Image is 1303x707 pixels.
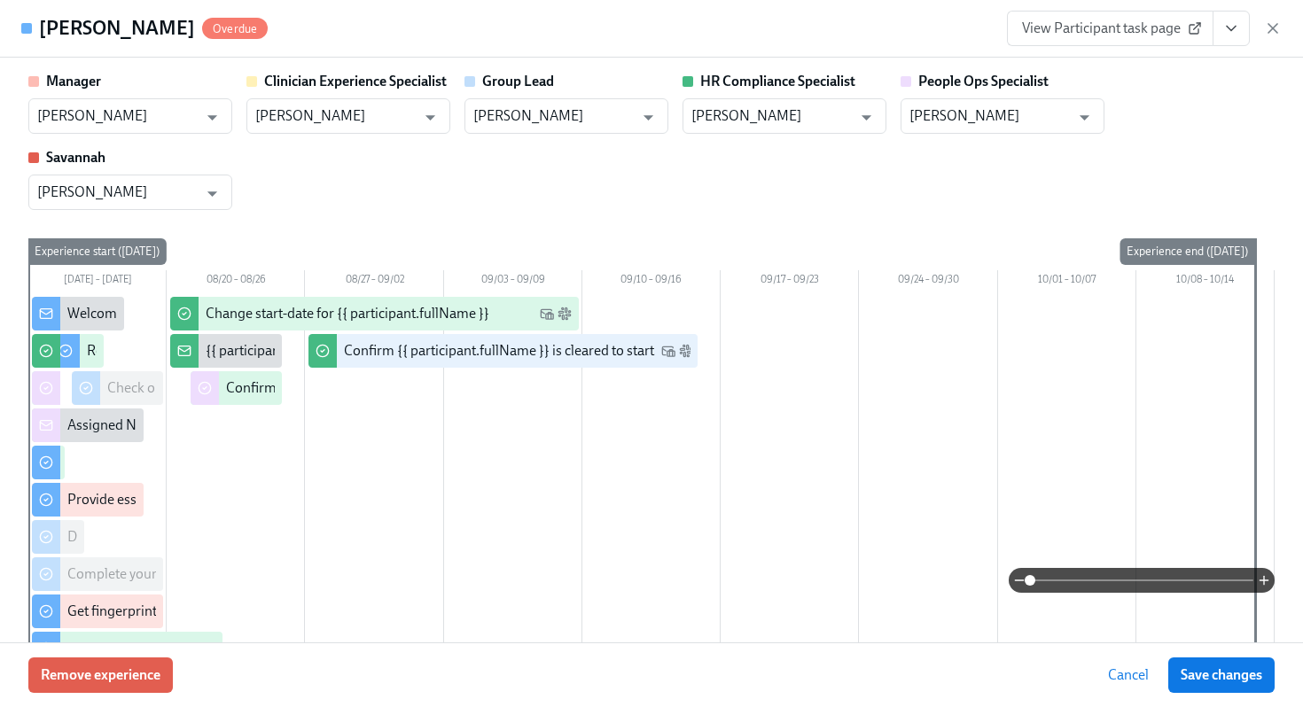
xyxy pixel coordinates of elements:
div: Complete your drug screening [67,564,251,584]
button: Remove experience [28,657,173,693]
div: 10/08 – 10/14 [1136,270,1275,293]
div: Provide essential professional documentation [67,490,344,509]
div: 09/03 – 09/09 [444,270,582,293]
strong: People Ops Specialist [918,73,1049,89]
div: 09/10 – 09/16 [582,270,721,293]
div: 09/17 – 09/23 [721,270,859,293]
button: Open [199,104,226,131]
button: Save changes [1168,657,1275,693]
a: View Participant task page [1007,11,1213,46]
div: 10/01 – 10/07 [998,270,1136,293]
button: Open [199,180,226,207]
div: Assigned New Hire [67,416,183,435]
strong: Manager [46,73,101,89]
svg: Work Email [661,344,675,358]
span: Cancel [1108,666,1149,684]
span: Remove experience [41,666,160,684]
div: Complete FBI Clearance Screening AFTER Fingerprinting [67,639,412,658]
span: Overdue [202,22,268,35]
div: 08/27 – 09/02 [305,270,443,293]
button: Open [635,104,662,131]
div: Welcome from the Charlie Health Compliance Team 👋 [67,304,401,323]
strong: Clinician Experience Specialist [264,73,447,89]
div: Experience start ([DATE]) [27,238,167,265]
strong: Group Lead [482,73,554,89]
strong: HR Compliance Specialist [700,73,855,89]
div: Change start-date for {{ participant.fullName }} [206,304,489,323]
span: Save changes [1181,666,1262,684]
button: Open [417,104,444,131]
svg: Slack [558,307,572,321]
div: {{ participant.fullName }} has filled out the onboarding form [206,341,567,361]
div: 09/24 – 09/30 [859,270,997,293]
span: View Participant task page [1022,19,1198,37]
button: Open [853,104,880,131]
h4: [PERSON_NAME] [39,15,195,42]
button: Cancel [1096,657,1161,693]
div: Register on the [US_STATE] [MEDICAL_DATA] website [87,341,414,361]
div: 08/20 – 08/26 [167,270,305,293]
div: Do your background check in Checkr [67,527,288,547]
div: Check out our recommended laptop specs [107,378,362,398]
div: Confirm cleared by People Ops [226,378,413,398]
div: [DATE] – [DATE] [28,270,167,293]
div: Get fingerprinted [67,602,172,621]
button: View task page [1213,11,1250,46]
svg: Slack [679,344,693,358]
div: Confirm {{ participant.fullName }} is cleared to start [344,341,654,361]
div: Experience end ([DATE]) [1120,238,1255,265]
button: Open [1071,104,1098,131]
strong: Savannah [46,149,105,166]
svg: Work Email [540,307,554,321]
